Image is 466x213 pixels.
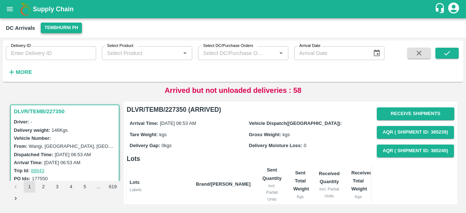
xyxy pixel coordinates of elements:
[249,143,303,148] label: Delivery Moisture Loss:
[377,145,454,157] button: AQR ( Shipment Id: 365240)
[200,48,265,58] input: Select DC/Purchase Orders
[51,181,63,193] button: Go to page 3
[319,171,340,184] b: Received Quantity
[283,132,290,137] span: kgs
[130,121,158,126] label: Arrival Time:
[162,143,171,148] span: 0 kgs
[249,132,281,137] label: Gross Weight:
[130,186,190,193] div: Labels
[10,193,21,204] button: Go to next page
[52,127,68,133] label: 146 Kgs
[14,135,51,141] label: Vehicle Number:
[6,23,35,33] div: DC Arrivals
[6,46,96,60] input: Enter Delivery ID
[304,143,306,148] span: 0
[33,4,434,14] a: Supply Chain
[1,1,18,17] button: open drawer
[377,107,454,120] button: Receive Shipments
[24,181,35,193] button: page 1
[377,126,454,139] button: AQR ( Shipment Id: 365239)
[165,85,301,96] p: Arrived but not unloaded deliveries : 58
[262,182,282,202] div: incl. Partial Units
[107,43,133,49] label: Select Product
[351,193,365,200] div: Kgs
[37,181,49,193] button: Go to page 2
[447,1,460,17] div: account of current user
[41,23,82,33] button: Select DC
[293,170,309,192] b: Sent Total Weight
[159,132,167,137] span: kgs
[93,184,104,190] div: …
[249,121,342,126] label: Vehicle Dispatch([GEOGRAPHIC_DATA]):
[130,180,139,185] b: Lots
[351,170,372,192] b: Received Total Weight
[180,48,190,58] button: Open
[32,176,48,181] label: 177550
[11,43,31,49] label: Delivery ID
[293,193,307,200] div: Kgs
[14,107,118,116] h3: DLVR/TEMB/227350
[276,48,286,58] button: Open
[107,181,119,193] button: Go to page 619
[16,69,32,75] strong: More
[196,181,250,187] b: Brand/[PERSON_NAME]
[299,43,320,49] label: Arrival Date
[14,143,27,149] label: From:
[14,119,29,125] label: Driver:
[127,104,371,115] h6: DLVR/TEMB/227350 (ARRIVED)
[319,186,340,199] div: incl. Partial Units
[130,143,160,148] label: Delivery Gap:
[203,43,253,49] label: Select DC/Purchase Orders
[31,119,32,125] span: -
[79,181,91,193] button: Go to page 5
[18,2,33,16] img: logo
[294,46,367,60] input: Arrival Date
[29,143,250,149] label: Wangi, [GEOGRAPHIC_DATA], [GEOGRAPHIC_DATA], [GEOGRAPHIC_DATA], [GEOGRAPHIC_DATA]
[14,176,31,181] label: PO Ids:
[31,168,44,173] a: 88643
[14,152,53,157] label: Dispatched Time:
[44,160,80,165] label: [DATE] 06:53 AM
[104,48,178,58] input: Select Product
[262,167,282,181] b: Sent Quantity
[14,168,29,173] label: Trip Id:
[130,132,158,137] label: Tare Weight:
[65,181,77,193] button: Go to page 4
[9,181,121,204] nav: pagination navigation
[6,66,34,78] button: More
[127,154,371,164] h6: Lots
[33,5,74,13] b: Supply Chain
[160,121,196,126] span: [DATE] 06:53 AM
[370,46,384,60] button: Choose date
[434,3,447,16] div: customer-support
[55,152,91,157] label: [DATE] 06:53 AM
[14,127,50,133] label: Delivery weight:
[14,160,43,165] label: Arrival Time:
